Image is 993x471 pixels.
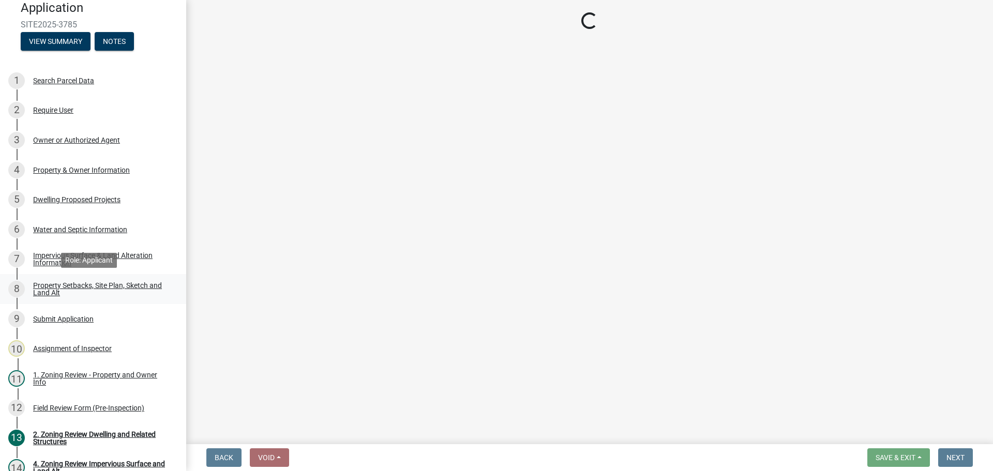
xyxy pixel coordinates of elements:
[8,370,25,387] div: 11
[876,453,915,462] span: Save & Exit
[33,77,94,84] div: Search Parcel Data
[8,400,25,416] div: 12
[33,431,170,445] div: 2. Zoning Review Dwelling and Related Structures
[21,38,91,46] wm-modal-confirm: Summary
[21,32,91,51] button: View Summary
[95,38,134,46] wm-modal-confirm: Notes
[8,72,25,89] div: 1
[215,453,233,462] span: Back
[938,448,973,467] button: Next
[33,404,144,412] div: Field Review Form (Pre-Inspection)
[8,281,25,297] div: 8
[867,448,930,467] button: Save & Exit
[250,448,289,467] button: Void
[33,107,73,114] div: Require User
[33,196,121,203] div: Dwelling Proposed Projects
[8,251,25,267] div: 7
[8,340,25,357] div: 10
[8,221,25,238] div: 6
[33,282,170,296] div: Property Setbacks, Site Plan, Sketch and Land Alt
[8,191,25,208] div: 5
[95,32,134,51] button: Notes
[8,311,25,327] div: 9
[258,453,275,462] span: Void
[33,136,120,144] div: Owner or Authorized Agent
[8,102,25,118] div: 2
[33,371,170,386] div: 1. Zoning Review - Property and Owner Info
[33,252,170,266] div: Impervious Surface & Land Alteration Information
[206,448,242,467] button: Back
[33,345,112,352] div: Assignment of Inspector
[33,315,94,323] div: Submit Application
[33,166,130,174] div: Property & Owner Information
[61,253,117,268] div: Role: Applicant
[33,226,127,233] div: Water and Septic Information
[21,20,165,29] span: SITE2025-3785
[8,430,25,446] div: 13
[8,162,25,178] div: 4
[946,453,965,462] span: Next
[8,132,25,148] div: 3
